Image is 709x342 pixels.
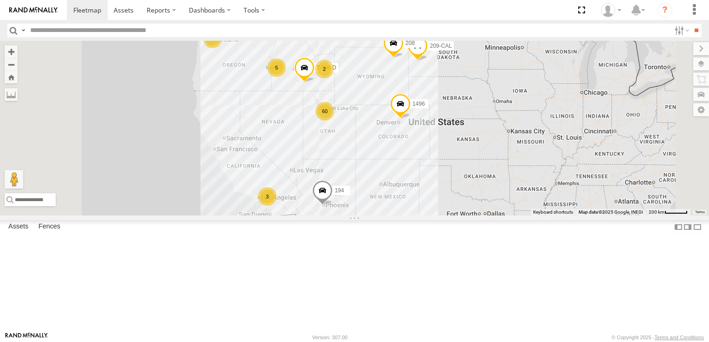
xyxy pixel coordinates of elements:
a: Terms (opens in new tab) [695,210,705,214]
i: ? [657,3,672,18]
img: rand-logo.svg [9,7,58,13]
span: 1496 [413,101,425,107]
div: © Copyright 2025 - [612,335,704,340]
button: Keyboard shortcuts [533,209,573,215]
div: 3 [258,187,277,206]
label: Measure [5,88,18,101]
div: 8 [203,30,222,48]
label: Fences [34,221,65,234]
div: 2 [315,60,334,78]
div: 5 [267,58,286,77]
span: T-199 D [316,64,336,71]
button: Drag Pegman onto the map to open Street View [5,170,23,189]
span: 208 [406,39,415,46]
label: Assets [4,221,33,234]
span: 200 km [649,209,664,215]
label: Map Settings [693,103,709,116]
div: Version: 307.00 [312,335,348,340]
div: 60 [316,102,334,120]
span: 194 [335,187,344,194]
button: Zoom in [5,45,18,58]
label: Dock Summary Table to the Left [674,220,683,234]
label: Search Filter Options [671,24,691,37]
div: Heidi Drysdale [598,3,625,17]
span: 209-CAL [430,42,451,49]
button: Map Scale: 200 km per 46 pixels [646,209,690,215]
a: Visit our Website [5,333,48,342]
label: Search Query [19,24,27,37]
label: Dock Summary Table to the Right [683,220,692,234]
a: Terms and Conditions [655,335,704,340]
button: Zoom Home [5,71,18,83]
button: Zoom out [5,58,18,71]
label: Hide Summary Table [693,220,702,234]
span: Map data ©2025 Google, INEGI [579,209,643,215]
